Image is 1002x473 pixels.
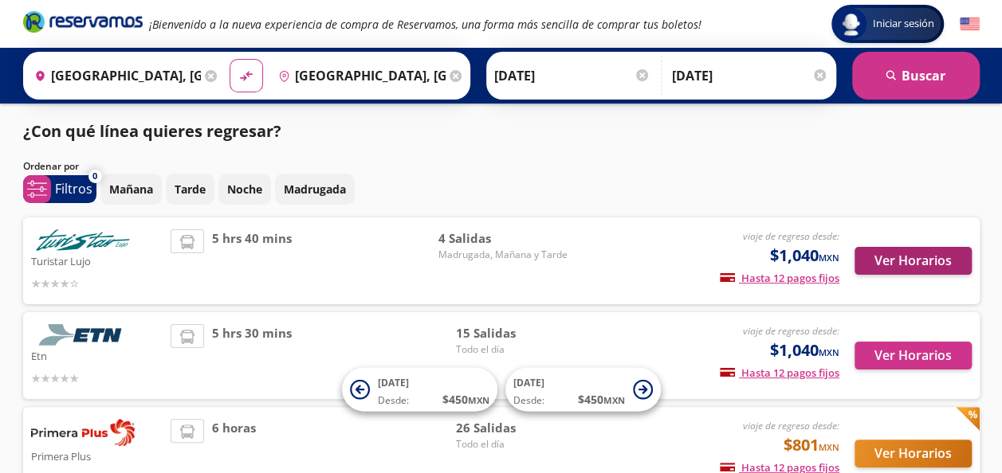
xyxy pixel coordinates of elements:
p: Primera Plus [31,446,163,465]
span: Desde: [513,393,544,408]
p: ¿Con qué línea quieres regresar? [23,119,281,143]
span: [DATE] [513,376,544,389]
p: Tarde [175,181,206,197]
p: Ordenar por [23,159,79,174]
p: Noche [227,181,262,197]
span: $ 450 [578,391,625,408]
em: ¡Bienvenido a la nueva experiencia de compra de Reservamos, una forma más sencilla de comprar tus... [149,17,701,32]
input: Opcional [672,56,828,96]
span: Hasta 12 pagos fijos [720,365,839,380]
a: Brand Logo [23,10,143,38]
small: MXN [819,441,839,453]
button: Madrugada [275,174,355,205]
span: 0 [92,170,97,183]
img: Primera Plus [31,419,135,446]
span: Todo el día [455,437,567,451]
input: Buscar Destino [272,56,446,96]
span: 26 Salidas [455,419,567,437]
span: $1,040 [770,338,839,362]
input: Elegir Fecha [494,56,650,96]
p: Filtros [55,179,92,198]
span: $ 450 [442,391,489,408]
small: MXN [468,394,489,406]
p: Turistar Lujo [31,251,163,270]
span: 5 hrs 30 mins [212,324,292,387]
span: $1,040 [770,244,839,268]
em: viaje de regreso desde: [743,419,839,432]
img: Etn [31,324,135,346]
button: Tarde [166,174,214,205]
span: [DATE] [378,376,409,389]
span: 15 Salidas [455,324,567,342]
small: MXN [819,252,839,264]
p: Madrugada [284,181,346,197]
button: Ver Horarios [855,440,972,467]
p: Etn [31,346,163,365]
em: viaje de regreso desde: [743,229,839,243]
input: Buscar Origen [28,56,202,96]
img: Turistar Lujo [31,229,135,251]
span: $801 [784,433,839,457]
button: [DATE]Desde:$450MXN [505,368,661,412]
em: viaje de regreso desde: [743,324,839,338]
span: 5 hrs 40 mins [212,229,292,292]
button: Mañana [100,174,162,205]
span: Madrugada, Mañana y Tarde [438,248,567,262]
button: 0Filtros [23,175,96,203]
p: Mañana [109,181,153,197]
button: Noche [218,174,271,205]
button: [DATE]Desde:$450MXN [342,368,497,412]
span: Todo el día [455,342,567,357]
button: Ver Horarios [855,342,972,369]
span: Hasta 12 pagos fijos [720,271,839,285]
button: Buscar [852,52,980,100]
small: MXN [819,346,839,358]
i: Brand Logo [23,10,143,33]
span: Desde: [378,393,409,408]
span: Iniciar sesión [866,16,941,32]
small: MXN [603,394,625,406]
button: Ver Horarios [855,247,972,275]
span: 4 Salidas [438,229,567,248]
button: English [960,14,980,34]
